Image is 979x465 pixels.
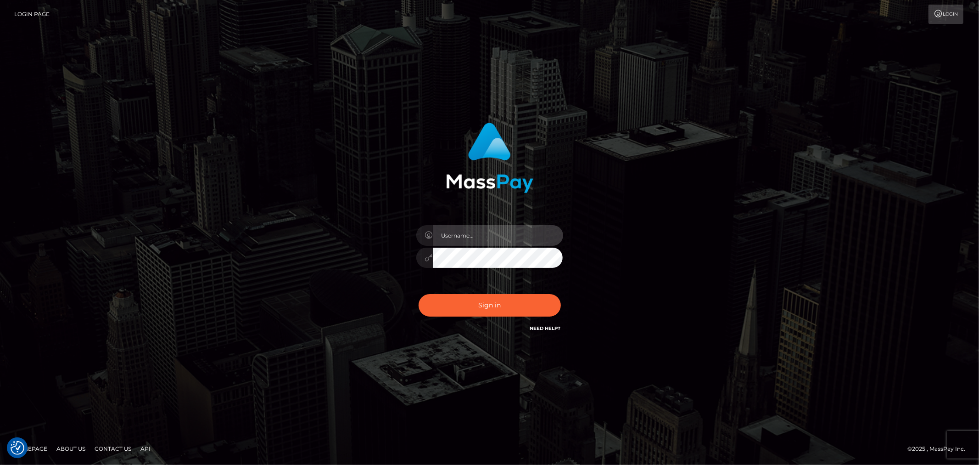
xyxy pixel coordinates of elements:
img: MassPay Login [446,123,533,193]
a: Login Page [14,5,50,24]
a: Homepage [10,442,51,456]
button: Sign in [419,294,561,317]
button: Consent Preferences [11,441,24,455]
img: Revisit consent button [11,441,24,455]
div: © 2025 , MassPay Inc. [907,444,972,454]
a: Need Help? [530,325,561,331]
a: About Us [53,442,89,456]
a: Contact Us [91,442,135,456]
a: Login [929,5,963,24]
input: Username... [433,225,563,246]
a: API [137,442,154,456]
